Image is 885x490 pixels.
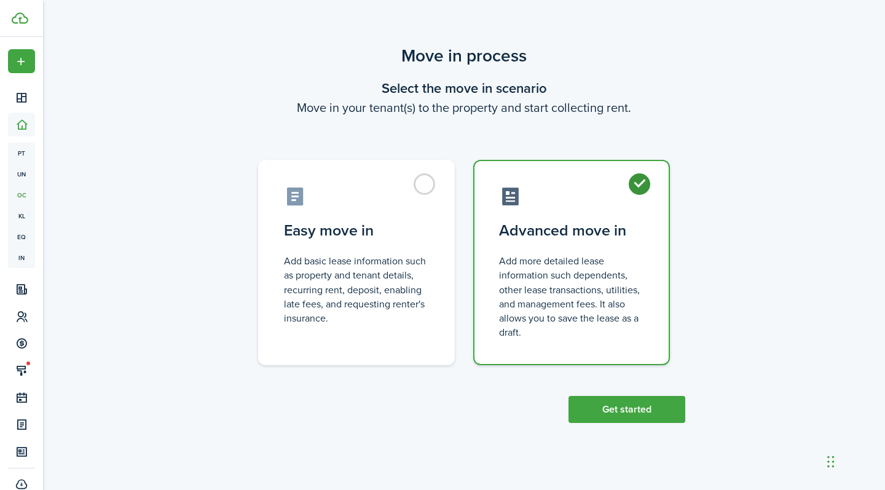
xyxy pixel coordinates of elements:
div: Drag [827,443,835,480]
control-radio-card-title: Advanced move in [499,219,644,242]
button: Open menu [8,49,35,73]
a: in [8,247,35,268]
wizard-step-header-title: Select the move in scenario [243,78,685,98]
scenario-title: Move in process [243,43,685,69]
img: TenantCloud [12,12,28,24]
a: eq [8,226,35,247]
control-radio-card-title: Easy move in [284,219,429,242]
a: un [8,164,35,184]
control-radio-card-description: Add more detailed lease information such dependents, other lease transactions, utilities, and man... [499,254,644,339]
button: Get started [568,396,685,423]
iframe: Chat Widget [824,431,885,490]
a: pt [8,143,35,164]
wizard-step-header-description: Move in your tenant(s) to the property and start collecting rent. [243,98,685,117]
a: kl [8,205,35,226]
a: oc [8,184,35,205]
control-radio-card-description: Add basic lease information such as property and tenant details, recurring rent, deposit, enablin... [284,254,429,325]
